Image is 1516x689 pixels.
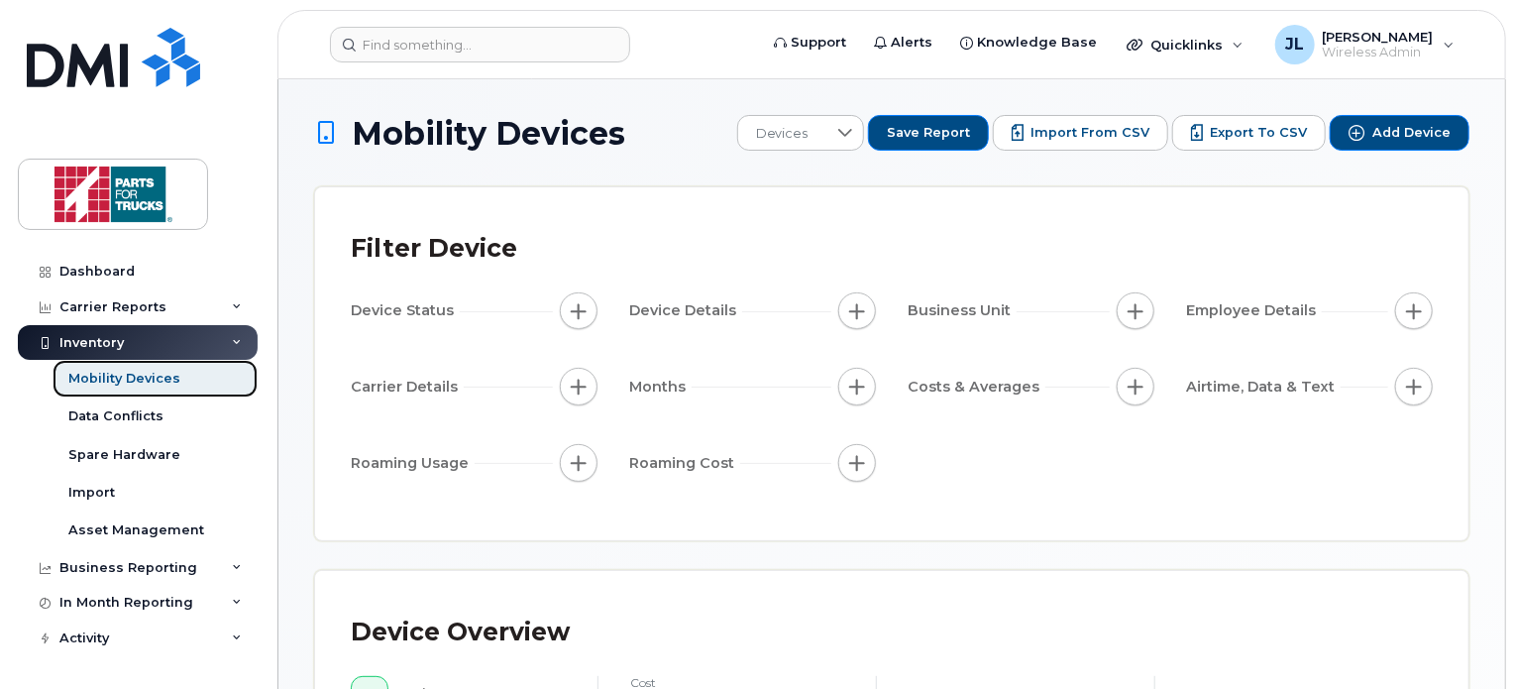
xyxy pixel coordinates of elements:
[351,223,517,275] div: Filter Device
[1172,115,1326,151] button: Export to CSV
[993,115,1168,151] button: Import from CSV
[908,300,1017,321] span: Business Unit
[351,377,464,398] span: Carrier Details
[1186,377,1341,398] span: Airtime, Data & Text
[629,453,740,474] span: Roaming Cost
[1210,124,1307,142] span: Export to CSV
[1330,115,1469,151] button: Add Device
[1372,124,1451,142] span: Add Device
[629,300,742,321] span: Device Details
[630,676,844,689] h4: cost
[351,300,460,321] span: Device Status
[1030,124,1149,142] span: Import from CSV
[352,116,625,151] span: Mobility Devices
[351,453,475,474] span: Roaming Usage
[887,124,970,142] span: Save Report
[738,116,826,152] span: Devices
[1186,300,1322,321] span: Employee Details
[868,115,989,151] button: Save Report
[908,377,1045,398] span: Costs & Averages
[351,607,570,658] div: Device Overview
[629,377,692,398] span: Months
